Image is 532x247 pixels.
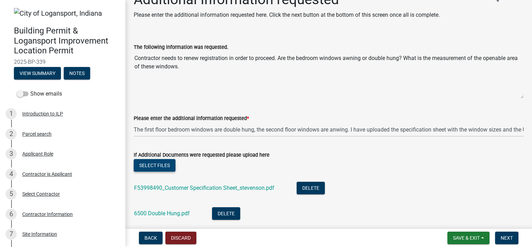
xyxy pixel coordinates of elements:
[6,209,17,220] div: 6
[134,159,175,172] button: Select files
[22,232,57,237] div: Site Information
[447,232,490,244] button: Save & Exit
[22,132,52,136] div: Parcel search
[134,45,228,50] label: The following information was requested.
[6,169,17,180] div: 4
[139,232,163,244] button: Back
[22,172,72,177] div: Contractor is Applicant
[212,211,240,217] wm-modal-confirm: Delete Document
[14,59,111,65] span: 2025-BP-339
[134,210,190,217] a: 6500 Double Hung.pdf
[14,71,61,76] wm-modal-confirm: Summary
[495,232,518,244] button: Next
[14,26,120,56] h4: Building Permit & Logansport Improvement Location Permit
[6,188,17,200] div: 5
[144,235,157,241] span: Back
[22,151,53,156] div: Applicant Role
[22,192,60,196] div: Select Contractor
[6,229,17,240] div: 7
[134,11,440,19] p: Please enter the additional information requested here. Click the next button at the bottom of th...
[14,67,61,80] button: View Summary
[134,116,249,121] label: Please enter the additional information requested
[134,153,269,158] label: If Additional Documents were requested please upload here
[165,232,196,244] button: Discard
[17,90,62,98] label: Show emails
[134,185,274,191] a: F53998490_Customer Specification Sheet_stevenson.pdf
[297,185,325,192] wm-modal-confirm: Delete Document
[501,235,513,241] span: Next
[64,71,90,76] wm-modal-confirm: Notes
[14,8,102,18] img: City of Logansport, Indiana
[453,235,480,241] span: Save & Exit
[64,67,90,80] button: Notes
[297,182,325,194] button: Delete
[6,108,17,119] div: 1
[6,148,17,159] div: 3
[22,111,63,116] div: Introduction to ILP
[212,207,240,220] button: Delete
[22,212,73,217] div: Contractor Information
[6,128,17,140] div: 2
[134,51,524,99] textarea: Contractor needs to renew registration in order to proceed. Are the bedroom windows awning or dou...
